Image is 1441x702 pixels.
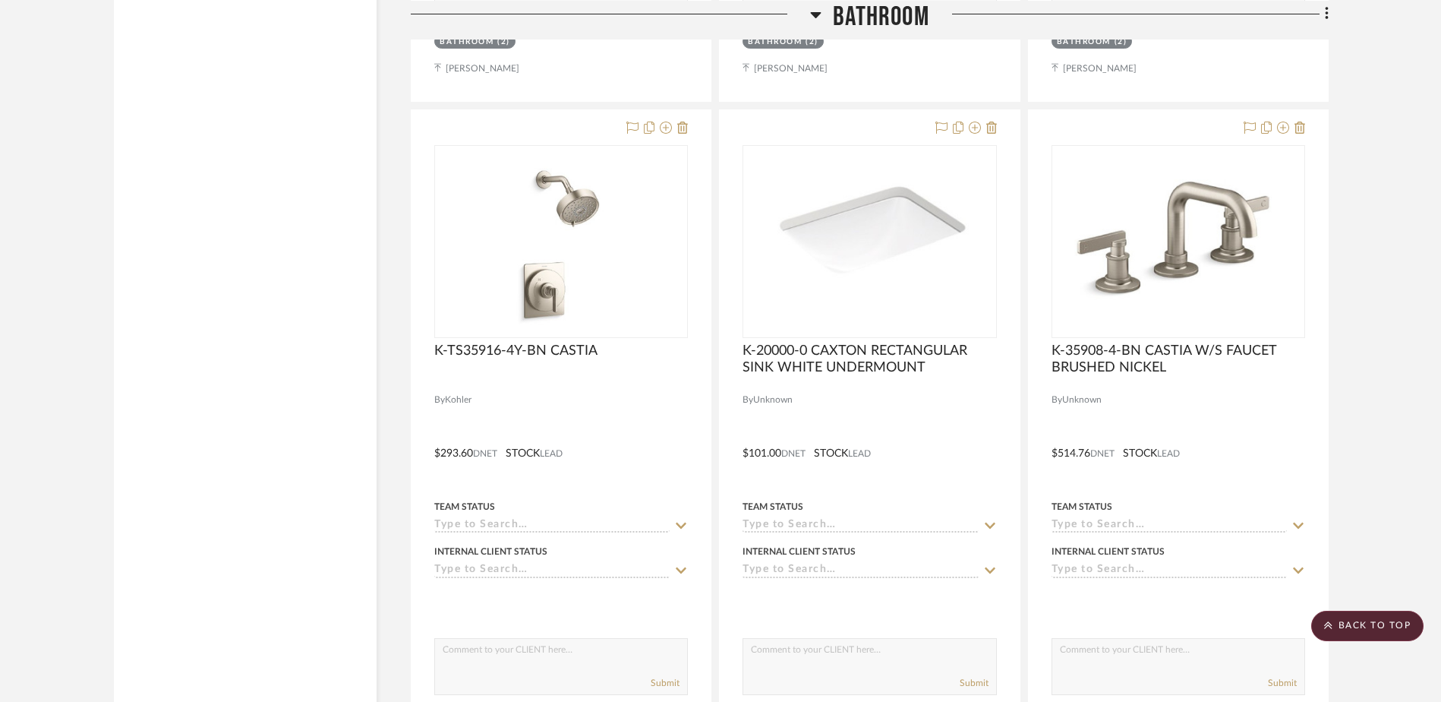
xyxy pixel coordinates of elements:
button: Submit [1268,676,1297,690]
span: Unknown [753,393,793,407]
div: (2) [497,36,510,48]
span: K-35908-4-BN CASTIA W/S FAUCET BRUSHED NICKEL [1052,343,1305,376]
div: Bathroom [748,36,802,48]
input: Type to Search… [434,564,670,578]
input: Type to Search… [743,564,978,578]
input: Type to Search… [434,519,670,533]
div: Team Status [434,500,495,514]
input: Type to Search… [1052,564,1287,578]
span: K-20000-0 CAXTON RECTANGULAR SINK WHITE UNDERMOUNT [743,343,996,376]
button: Submit [651,676,680,690]
div: (2) [806,36,818,48]
span: By [1052,393,1062,407]
span: By [434,393,445,407]
div: Bathroom [1057,36,1111,48]
span: Kohler [445,393,471,407]
span: K-TS35916-4Y-BN CASTIA [434,343,598,359]
img: K-TS35916-4Y-BN CASTIA [491,147,631,337]
div: Internal Client Status [743,545,856,558]
span: By [743,393,753,407]
scroll-to-top-button: BACK TO TOP [1311,611,1424,641]
img: K-20000-0 CAXTON RECTANGULAR SINK WHITE UNDERMOUNT [750,147,989,337]
div: Team Status [1052,500,1112,514]
div: Internal Client Status [1052,545,1165,558]
input: Type to Search… [1052,519,1287,533]
div: Internal Client Status [434,545,547,558]
input: Type to Search… [743,519,978,533]
div: Team Status [743,500,803,514]
div: Bathroom [440,36,493,48]
span: Unknown [1062,393,1102,407]
img: K-35908-4-BN CASTIA W/S FAUCET BRUSHED NICKEL [1058,147,1298,337]
div: (2) [1115,36,1127,48]
button: Submit [960,676,989,690]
